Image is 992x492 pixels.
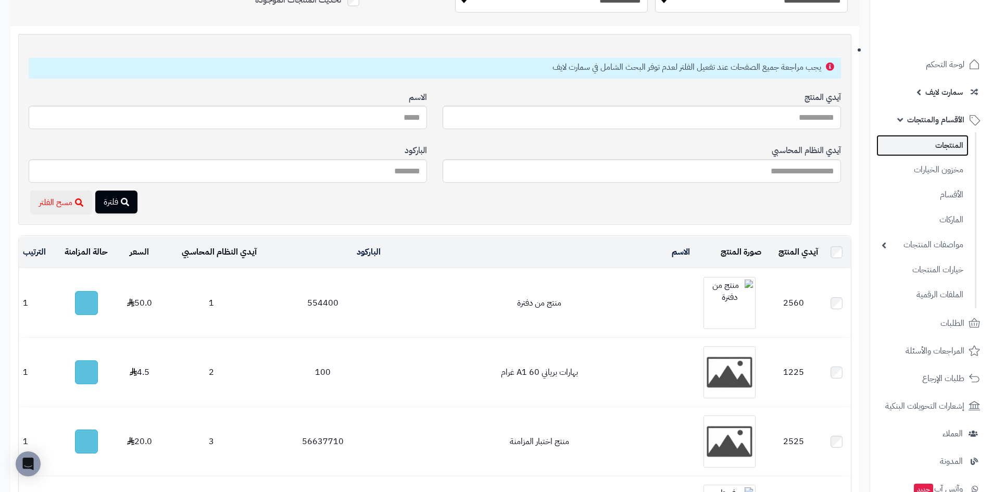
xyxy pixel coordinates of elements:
[876,209,969,231] a: الماركات
[19,407,56,476] td: 1
[409,92,427,104] label: الاسم
[405,145,427,157] label: الباركود
[19,338,56,407] td: 1
[876,284,969,306] a: الملفات الرقمية
[704,277,756,329] img: منتج من دفترة
[876,421,986,446] a: العملاء
[704,346,756,398] img: بهارات برياني A1 60 غرام
[56,236,117,268] td: حالة المزامنة
[926,57,964,72] span: لوحة التحكم
[765,269,822,337] td: 2560
[906,344,964,358] span: المراجعات والأسئلة
[704,415,756,468] img: منتج اختبار المزامنة
[925,85,963,99] span: سمارت لايف
[23,246,46,258] a: الترتيب
[385,407,694,476] td: منتج اختبار المزامنة
[943,426,963,441] span: العملاء
[162,236,261,268] td: آيدي النظام المحاسبي
[261,269,385,337] td: 554400
[876,338,986,363] a: المراجعات والأسئلة
[876,366,986,391] a: طلبات الإرجاع
[940,454,963,469] span: المدونة
[30,191,92,215] button: مسح الفلتر
[772,145,841,157] label: آيدي النظام المحاسبي
[876,184,969,206] a: الأقسام
[162,407,261,476] td: 3
[162,269,261,337] td: 1
[117,338,162,407] td: 4.5
[117,236,162,268] td: السعر
[765,236,822,268] td: آيدي المنتج
[805,92,841,104] label: آيدي المنتج
[672,246,690,258] a: الاسم
[385,269,694,337] td: منتج من دفترة
[95,191,137,213] button: فلترة
[885,399,964,413] span: إشعارات التحويلات البنكية
[694,236,765,268] td: صورة المنتج
[876,394,986,419] a: إشعارات التحويلات البنكية
[162,338,261,407] td: 2
[16,451,41,476] div: Open Intercom Messenger
[922,371,964,386] span: طلبات الإرجاع
[117,407,162,476] td: 20.0
[765,407,822,476] td: 2525
[385,338,694,407] td: بهارات برياني A1 60 غرام
[261,338,385,407] td: 100
[876,159,969,181] a: مخزون الخيارات
[552,61,821,73] small: يجب مراجعة جميع الصفحات عند تفعيل الفلتر لعدم توفر البحث الشامل في سمارت لايف
[876,311,986,336] a: الطلبات
[357,246,381,258] a: الباركود
[921,8,982,30] img: logo-2.png
[117,269,162,337] td: 50.0
[876,52,986,77] a: لوحة التحكم
[940,316,964,331] span: الطلبات
[876,449,986,474] a: المدونة
[261,407,385,476] td: 56637710
[876,135,969,156] a: المنتجات
[907,112,964,127] span: الأقسام والمنتجات
[876,259,969,281] a: خيارات المنتجات
[765,338,822,407] td: 1225
[19,269,56,337] td: 1
[876,234,969,256] a: مواصفات المنتجات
